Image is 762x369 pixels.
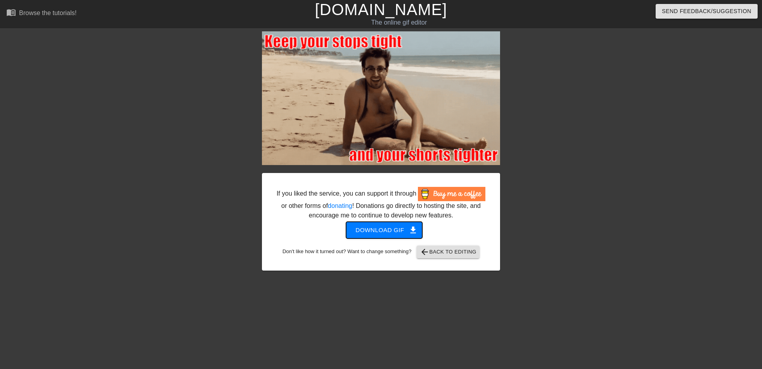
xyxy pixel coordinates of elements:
button: Download gif [346,222,423,238]
div: Browse the tutorials! [19,10,77,16]
a: Browse the tutorials! [6,8,77,20]
span: Download gif [356,225,413,235]
img: V2SJrfAb.gif [262,31,500,165]
a: Download gif [340,226,423,233]
div: Don't like how it turned out? Want to change something? [274,246,488,258]
a: [DOMAIN_NAME] [315,1,447,18]
div: The online gif editor [258,18,540,27]
a: donating [328,202,352,209]
span: Send Feedback/Suggestion [662,6,751,16]
span: get_app [408,225,418,235]
div: If you liked the service, you can support it through or other forms of ! Donations go directly to... [276,187,486,220]
button: Back to Editing [417,246,480,258]
img: Buy Me A Coffee [418,187,485,201]
button: Send Feedback/Suggestion [656,4,758,19]
span: arrow_back [420,247,429,257]
span: Back to Editing [420,247,477,257]
span: menu_book [6,8,16,17]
